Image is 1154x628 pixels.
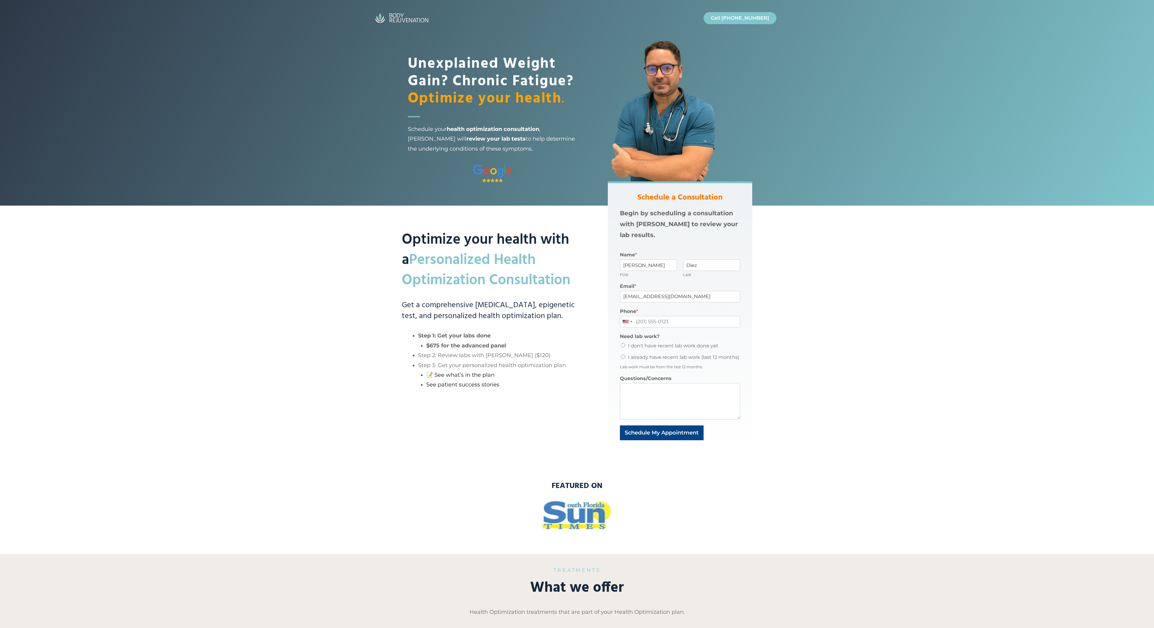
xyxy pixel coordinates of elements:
li: Step 3: Get your personalized health optimization plan [418,360,584,390]
img: BodyRejuvenation [372,11,432,25]
button: Schedule My Appointment [620,425,704,440]
strong: Step 1: Get your labs done [418,332,491,339]
label: I already have recent lab work (last 12 months) [628,354,739,360]
strong: Begin by scheduling a consultation with [PERSON_NAME] to review your lab results. [620,210,738,239]
h2: Optimize your health with a [402,181,584,291]
label: Need lab work? [620,334,740,340]
label: First [620,272,677,277]
h6: TREATMENTS [408,566,746,575]
a: See patient success stories [426,381,499,388]
span: Schedule your , [PERSON_NAME] will to help determine the underlying conditions of these symptoms. [408,124,577,154]
label: Last [683,272,740,277]
mark: . [408,87,565,110]
div: United States: +1 [620,316,634,327]
strong: Optimize your health [408,87,562,110]
label: Questions/Concerns [620,376,740,382]
strong: Schedule a Consultation [637,191,723,204]
label: Email [620,283,740,290]
label: Phone [620,308,740,315]
h3: Get a comprehensive [MEDICAL_DATA], epigenetic test, and personalized health optimization plan. [402,300,584,322]
div: Lab work must be from the last 12 months. [620,364,740,369]
a: 📝 See what’s in the plan [426,372,495,378]
nav: Primary [698,9,782,27]
a: Call [PHONE_NUMBER] [704,12,776,24]
strong: health optimization consultation [447,126,539,132]
label: Name [620,252,740,258]
strong: Unexplained Weight Gain? Chronic Fatigue? [408,52,574,93]
strong: $675 for the advanced panel [426,342,506,349]
li: Step 2: Review labs with [PERSON_NAME] ($120) [418,350,584,360]
mark: Personalized Health Optimization Consultation [402,249,570,292]
strong: review your lab tests [466,135,526,142]
h3: featured on [402,481,752,492]
input: (201) 555-0123 [620,316,740,327]
h2: What we offer [408,578,746,598]
img: Dr.-Martinez-Longevity-Expert [577,36,746,206]
label: I don't have recent lab work done yet [628,343,718,349]
p: Health Optimization treatments that are part of your Health Optimization plan. [408,607,746,617]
